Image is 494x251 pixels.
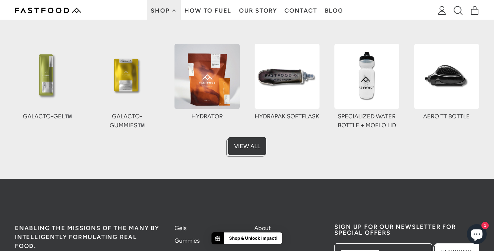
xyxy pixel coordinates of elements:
img: Fastfood [15,8,81,13]
span: Shop [151,8,171,14]
h2: Sign up for our newsletter for special offers [334,224,479,236]
a: Gummies [174,237,200,244]
inbox-online-store-chat: Shopify online store chat [465,224,489,246]
a: Gels [174,224,186,232]
h5: Enabling the missions of the many by intelligently formulating real food. [15,224,160,251]
a: About [254,224,271,232]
